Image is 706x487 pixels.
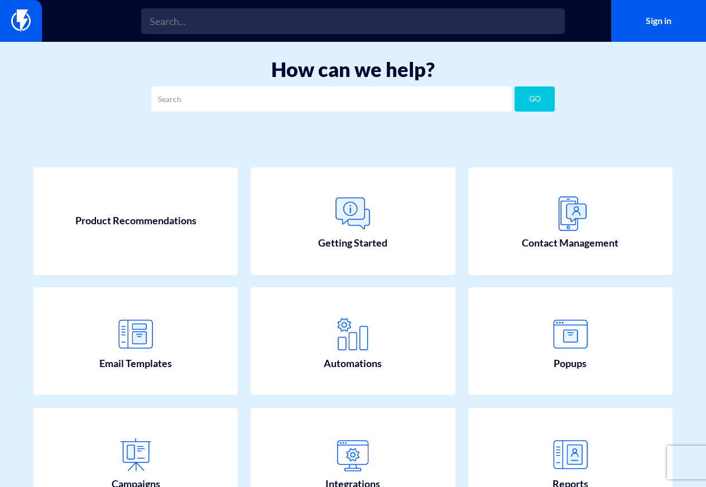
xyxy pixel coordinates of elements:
a: Popups [468,287,673,395]
a: Automations [251,287,455,395]
span: Product Recommendations [75,214,196,228]
a: Email Templates [33,287,238,395]
span: Popups [554,356,587,371]
a: Contact Management [468,167,673,275]
a: Getting Started [251,167,455,275]
input: Search... [141,8,565,34]
span: Automations [324,356,382,371]
span: Email Templates [99,356,172,371]
button: GO [515,86,555,112]
input: Search [151,86,512,112]
span: Contact Management [522,236,618,250]
span: Getting Started [318,236,387,250]
h1: How can we help? [17,59,689,81]
a: Product Recommendations [33,167,238,275]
